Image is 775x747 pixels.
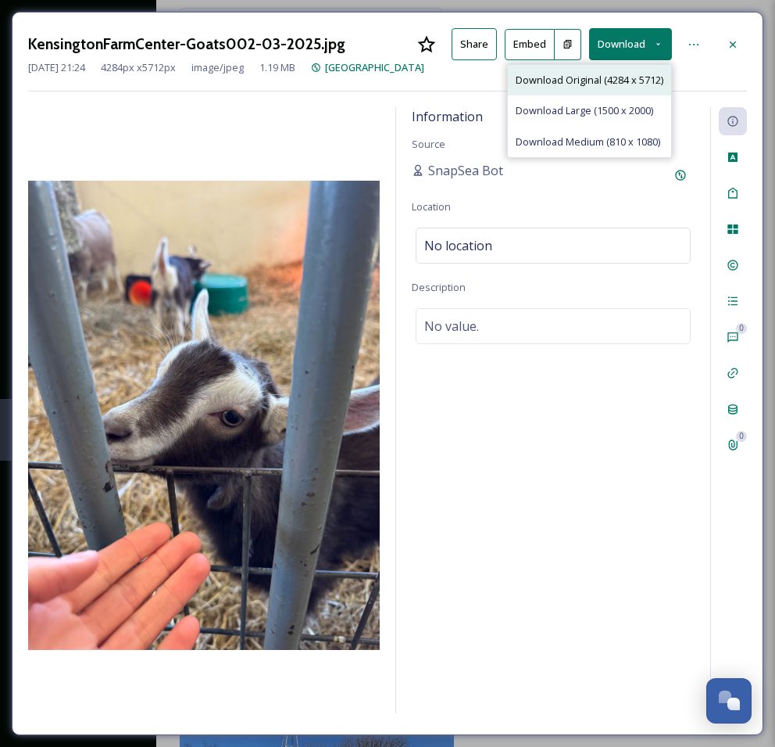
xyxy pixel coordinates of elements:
[28,181,380,650] img: local-3287-KensingtonFarmCenter-Goats002-03-2025.jpg.jpg
[412,137,445,151] span: Source
[505,29,555,60] button: Embed
[412,199,451,214] span: Location
[452,28,497,60] button: Share
[412,280,466,294] span: Description
[706,678,752,724] button: Open Chat
[412,108,483,125] span: Information
[424,236,492,255] span: No location
[428,161,503,180] span: SnapSea Bot
[736,431,747,442] div: 0
[516,103,653,118] span: Download Large (1500 x 2000)
[28,33,345,56] h3: KensingtonFarmCenter-Goats002-03-2025.jpg
[516,135,660,149] span: Download Medium (810 x 1080)
[28,60,85,75] span: [DATE] 21:24
[589,28,672,60] button: Download
[736,323,747,334] div: 0
[516,73,663,88] span: Download Original (4284 x 5712)
[325,60,424,74] span: [GEOGRAPHIC_DATA]
[191,60,244,75] span: image/jpeg
[259,60,295,75] span: 1.19 MB
[424,317,479,336] span: No value.
[101,60,176,75] span: 4284 px x 5712 px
